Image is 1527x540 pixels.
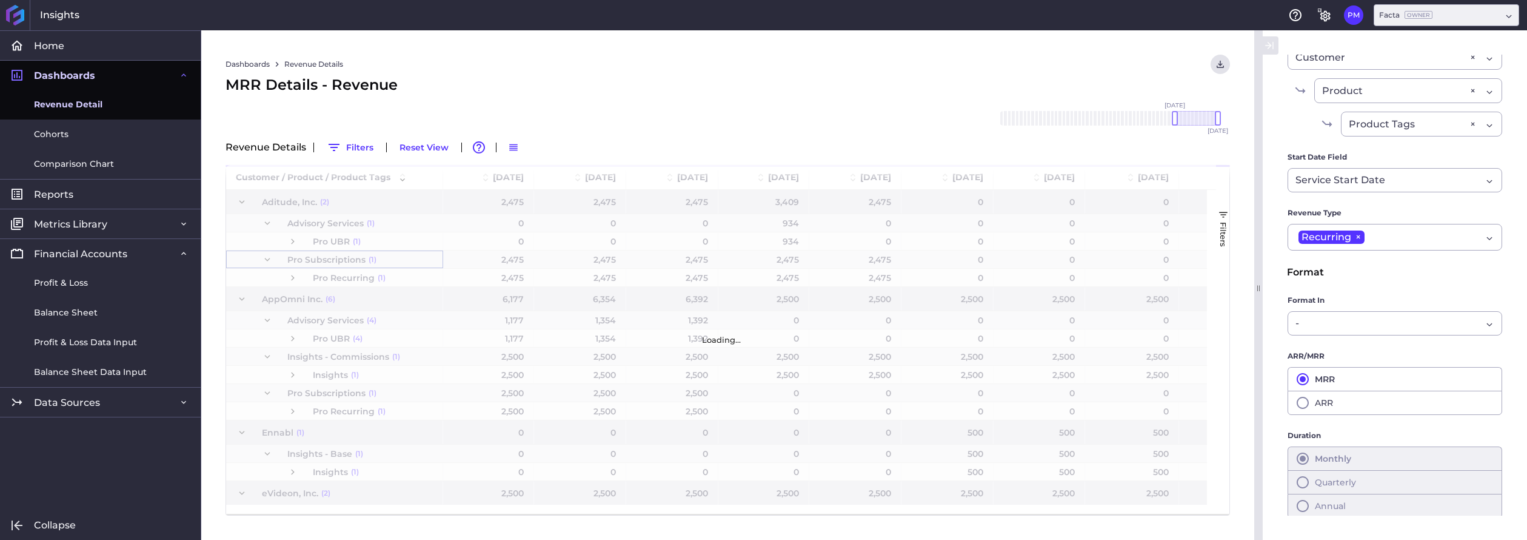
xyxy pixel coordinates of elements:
[34,98,102,111] span: Revenue Detail
[226,138,1230,157] div: Revenue Details
[1344,5,1363,25] button: User Menu
[1208,128,1228,134] span: [DATE]
[1288,350,1325,362] span: ARR/MRR
[34,519,76,532] span: Collapse
[226,74,1230,96] div: MRR Details - Revenue
[1314,78,1502,103] div: Dropdown select
[1288,45,1502,70] div: Dropdown select
[1374,4,1519,26] div: Dropdown select
[1295,50,1345,65] span: Customer
[1315,5,1334,25] button: General Settings
[1405,11,1432,19] ins: Owner
[1218,222,1228,247] span: Filters
[687,320,755,359] div: Loading...
[34,39,64,52] span: Home
[1288,207,1342,219] span: Revenue Type
[1288,367,1502,391] button: MRR
[34,366,147,379] span: Balance Sheet Data Input
[1341,112,1502,137] div: Dropdown select
[34,248,127,260] span: Financial Accounts
[34,69,95,82] span: Dashboards
[1211,55,1230,74] button: User Menu
[1295,173,1385,187] span: Service Start Date
[1351,231,1365,244] span: ×
[34,336,137,349] span: Profit & Loss Data Input
[394,138,454,157] button: Reset View
[34,396,100,409] span: Data Sources
[1470,50,1475,65] div: ×
[34,158,114,170] span: Comparison Chart
[1288,391,1502,415] button: ARR
[1288,151,1347,163] span: Start Date Field
[1288,311,1502,336] div: Dropdown select
[226,59,270,70] a: Dashboards
[1288,294,1325,306] span: Format In
[1288,168,1502,192] div: Dropdown select
[34,277,88,289] span: Profit & Loss
[1379,10,1432,21] div: Facta
[1287,265,1503,280] div: Format
[1470,116,1475,132] div: ×
[34,128,68,141] span: Cohorts
[1286,5,1305,25] button: Help
[1288,430,1321,442] span: Duration
[34,306,98,319] span: Balance Sheet
[1288,224,1502,251] div: Dropdown select
[1349,117,1415,132] span: Product Tags
[34,188,73,201] span: Reports
[34,218,107,231] span: Metrics Library
[1301,231,1351,244] span: Recurring
[321,138,379,157] button: Filters
[1164,103,1185,109] span: [DATE]
[1295,316,1299,331] span: -
[1322,84,1363,98] span: Product
[284,59,343,70] a: Revenue Details
[1470,83,1475,98] div: ×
